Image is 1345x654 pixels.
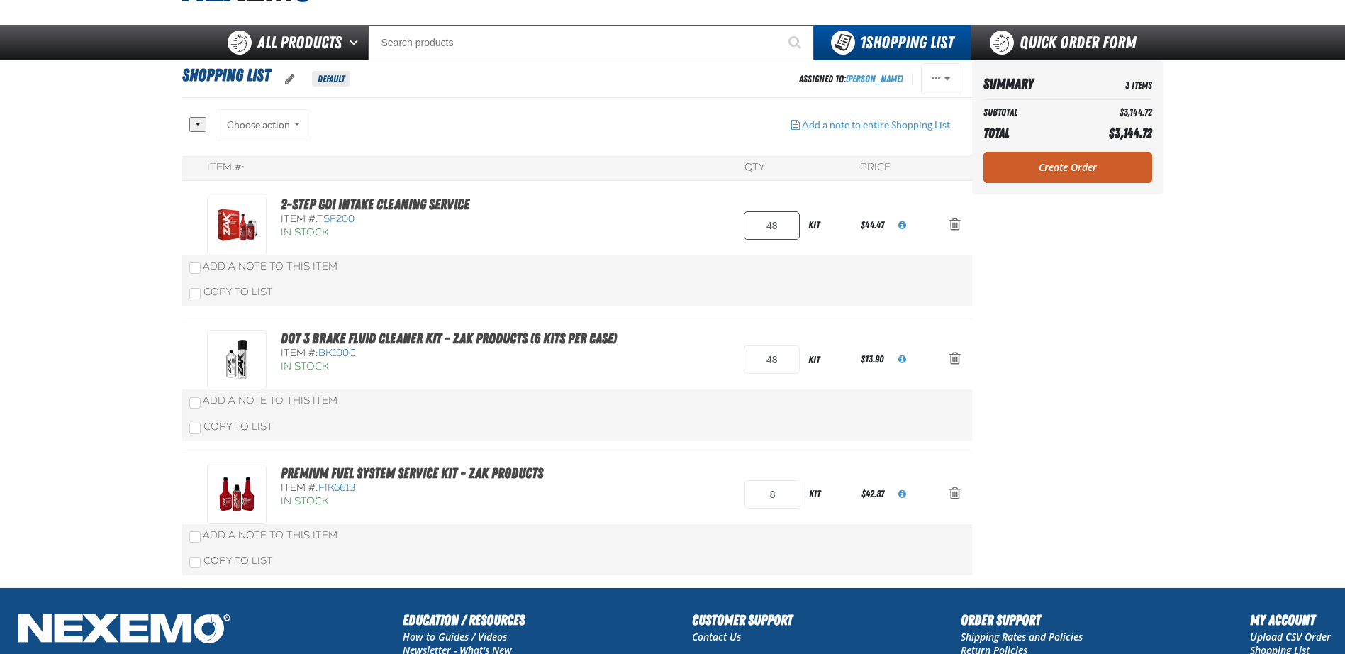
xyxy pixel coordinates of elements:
div: Price [860,161,891,174]
input: Add a Note to This Item [189,397,201,409]
label: Copy To List [189,555,273,567]
span: $44.47 [861,219,884,231]
h2: My Account [1250,609,1331,631]
td: $3,144.72 [1074,103,1152,122]
div: Item #: [281,347,617,360]
h2: Education / Resources [403,609,525,631]
td: 3 Items [1074,72,1152,96]
span: TSF200 [317,213,355,225]
th: Subtotal [983,103,1074,122]
div: Item #: [207,161,245,174]
button: oro.shoppinglist.label.edit.tooltip [274,64,306,95]
div: QTY [744,161,764,174]
input: Add a Note to This Item [189,262,201,274]
a: DOT 3 Brake Fluid Cleaner Kit - ZAK Products (6 Kits per Case) [281,330,617,347]
img: Nexemo Logo [14,609,235,651]
label: Copy To List [189,421,273,433]
input: Copy To List [189,288,201,299]
div: kit [800,209,858,241]
div: In Stock [281,226,548,240]
span: $42.87 [861,488,884,499]
button: Start Searching [778,25,814,60]
button: View All Prices for BK100C [887,344,917,375]
button: Open All Products pages [345,25,368,60]
h2: Order Support [961,609,1083,631]
div: kit [800,478,859,510]
input: Copy To List [189,423,201,434]
div: In Stock [281,495,548,509]
div: Assigned To: [799,70,903,89]
span: BK100C [318,347,356,359]
a: How to Guides / Videos [403,630,507,643]
div: kit [800,344,858,376]
a: Upload CSV Order [1250,630,1331,643]
a: Shipping Rates and Policies [961,630,1083,643]
button: You have 1 Shopping List. Open to view details [814,25,971,60]
h2: Customer Support [692,609,793,631]
th: Total [983,122,1074,145]
strong: 1 [860,33,866,52]
div: In Stock [281,360,617,374]
th: Summary [983,72,1074,96]
button: Action Remove 2-Step GDI Intake Cleaning Service from Shopping List [938,210,972,241]
input: Product Quantity [744,345,800,374]
button: Action Remove DOT 3 Brake Fluid Cleaner Kit - ZAK Products (6 Kits per Case) from Shopping List [938,344,972,375]
span: Add a Note to This Item [203,260,337,272]
span: Add a Note to This Item [203,529,337,541]
span: FIK6613 [318,482,355,494]
label: Copy To List [189,286,273,298]
span: $13.90 [861,353,884,365]
span: Default [312,71,350,87]
a: Create Order [983,152,1152,183]
a: Contact Us [692,630,741,643]
div: Item #: [281,482,548,495]
button: View All Prices for TSF200 [887,210,917,241]
input: Copy To List [189,557,201,568]
a: Premium Fuel System Service Kit - ZAK Products [281,465,543,482]
div: Item #: [281,213,548,226]
input: Product Quantity [744,211,800,240]
button: View All Prices for FIK6613 [887,479,917,510]
a: 2-Step GDI Intake Cleaning Service [281,196,469,213]
button: Action Remove Premium Fuel System Service Kit - ZAK Products from Shopping List [938,479,972,510]
a: [PERSON_NAME] [846,73,903,84]
a: Quick Order Form [971,25,1163,60]
span: Shopping List [860,33,954,52]
input: Add a Note to This Item [189,531,201,543]
button: Add a note to entire Shopping List [780,109,961,140]
span: All Products [257,30,342,55]
span: Shopping List [182,65,270,85]
span: Add a Note to This Item [203,394,337,406]
input: Search [368,25,814,60]
span: $3,144.72 [1109,126,1152,140]
button: Actions of Shopping List [921,63,961,94]
input: Product Quantity [744,480,800,509]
